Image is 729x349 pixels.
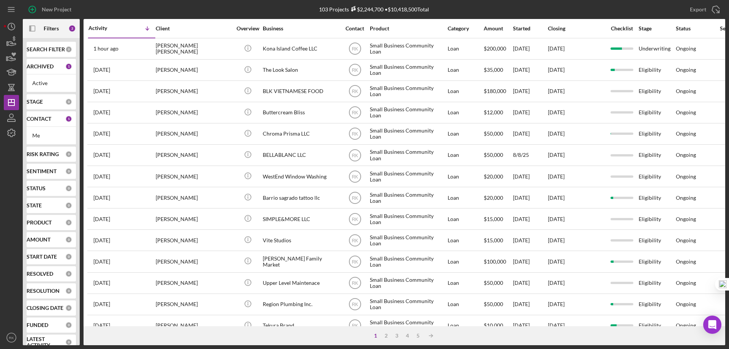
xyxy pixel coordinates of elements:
time: 2025-08-13 21:58 [93,109,110,115]
div: 1 [370,333,381,339]
button: Export [682,2,725,17]
div: 1 [65,63,72,70]
button: New Project [23,2,79,17]
div: Eligibility [639,103,675,123]
div: 0 [65,185,72,192]
div: Contact [341,25,369,32]
time: 2025-08-12 20:46 [93,131,110,137]
div: [PERSON_NAME] [156,60,232,80]
div: Loan [448,60,483,80]
div: Ongoing [676,152,696,158]
time: 2025-08-08 20:07 [93,152,110,158]
div: 0 [65,322,72,328]
div: Stage [639,25,675,32]
time: [DATE] [548,301,565,307]
div: Ongoing [676,67,696,73]
div: WestEnd Window Washing [263,166,339,186]
div: Ongoing [676,88,696,94]
div: Kona Island Coffee LLC [263,39,339,59]
div: 0 [65,151,72,158]
div: Loan [448,209,483,229]
div: Eligibility [639,60,675,80]
div: Eligibility [639,188,675,208]
span: $20,000 [484,194,503,201]
div: Loan [448,230,483,250]
div: [DATE] [513,39,547,59]
time: 2025-07-10 02:07 [93,259,110,265]
time: [DATE] [548,237,565,243]
div: Ongoing [676,280,696,286]
b: STATE [27,202,42,208]
div: 1 [65,115,72,122]
div: Loan [448,166,483,186]
div: Underwriting [639,39,675,59]
div: 0 [65,219,72,226]
div: $2,244,700 [349,6,383,13]
text: RK [352,110,358,115]
div: Ongoing [676,195,696,201]
div: Me [32,133,70,139]
div: Small Business Community Loan [370,294,446,314]
div: [DATE] [513,294,547,314]
div: Eligibility [639,209,675,229]
div: [PERSON_NAME] [PERSON_NAME] [156,39,232,59]
time: [DATE] [548,66,565,73]
span: $50,000 [484,280,503,286]
div: Eligibility [639,81,675,101]
div: Activity [88,25,122,31]
b: LATEST ACTIVITY [27,336,65,348]
div: 0 [65,46,72,53]
div: [DATE] [513,60,547,80]
div: Loan [448,103,483,123]
div: SIMPLE&MORE LLC [263,209,339,229]
div: [PERSON_NAME] [156,103,232,123]
div: Client [156,25,232,32]
span: $12,000 [484,109,503,115]
div: Ongoing [676,301,696,307]
div: Closing [548,25,605,32]
div: Overview [234,25,262,32]
div: Eligibility [639,230,675,250]
text: RK [352,259,358,265]
time: [DATE] [548,216,565,222]
text: RK [352,195,358,201]
div: Eligibility [639,124,675,144]
div: 0 [65,339,72,346]
span: $50,000 [484,152,503,158]
span: $100,000 [484,258,506,265]
b: PRODUCT [27,220,52,226]
div: 4 [402,333,413,339]
b: CONTACT [27,116,51,122]
text: RK [352,281,358,286]
div: [PERSON_NAME] [156,166,232,186]
div: [PERSON_NAME] [156,145,232,165]
time: 2025-07-23 19:28 [93,216,110,222]
div: Region Plumbing Inc. [263,294,339,314]
div: Loan [448,188,483,208]
div: Loan [448,124,483,144]
div: Ongoing [676,46,696,52]
text: RK [352,153,358,158]
div: Small Business Community Loan [370,145,446,165]
div: Active [32,80,70,86]
div: Amount [484,25,512,32]
time: [DATE] [548,280,565,286]
div: BELLABLANC LLC [263,145,339,165]
div: Ongoing [676,109,696,115]
div: Ongoing [676,259,696,265]
b: Filters [44,25,59,32]
div: 5 [413,333,423,339]
time: 2025-08-28 19:20 [93,67,110,73]
div: [PERSON_NAME] [156,188,232,208]
div: Tekura Brand [263,316,339,336]
div: [DATE] [513,103,547,123]
div: 0 [65,202,72,209]
span: $200,000 [484,45,506,52]
span: $10,000 [484,322,503,328]
div: Eligibility [639,316,675,336]
div: Vite Studios [263,230,339,250]
div: 0 [65,253,72,260]
div: 0 [65,305,72,311]
div: [PERSON_NAME] [156,124,232,144]
time: 2025-07-07 16:25 [93,322,110,328]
